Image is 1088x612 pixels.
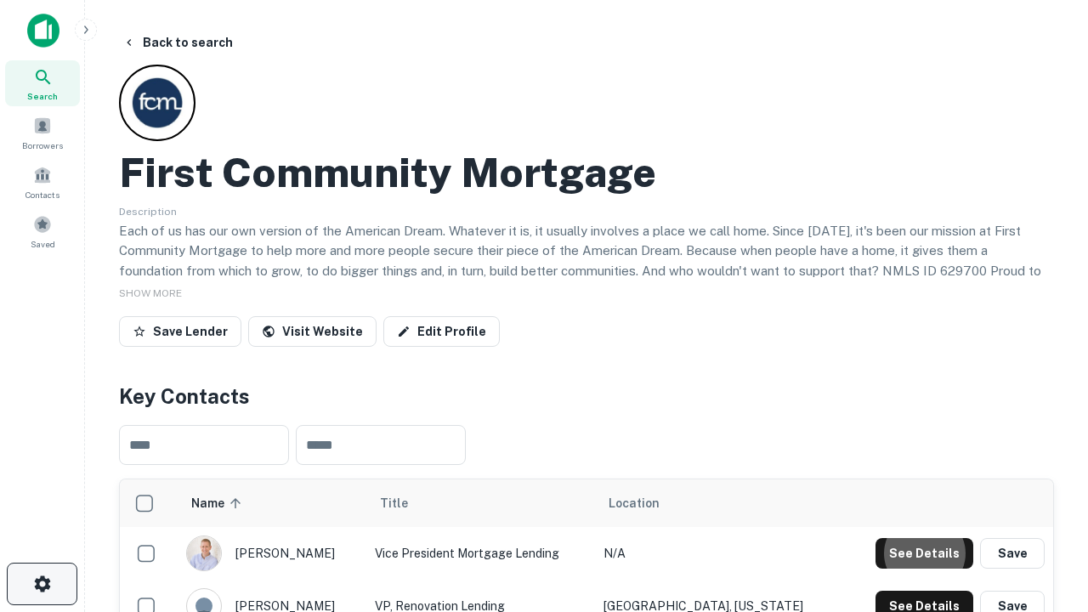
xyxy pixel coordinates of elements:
[980,538,1045,569] button: Save
[366,527,595,580] td: Vice President Mortgage Lending
[5,60,80,106] a: Search
[609,493,660,513] span: Location
[5,208,80,254] a: Saved
[116,27,240,58] button: Back to search
[178,479,366,527] th: Name
[186,535,358,571] div: [PERSON_NAME]
[191,493,246,513] span: Name
[248,316,377,347] a: Visit Website
[119,221,1054,301] p: Each of us has our own version of the American Dream. Whatever it is, it usually involves a place...
[5,110,80,156] a: Borrowers
[31,237,55,251] span: Saved
[22,139,63,152] span: Borrowers
[119,287,182,299] span: SHOW MORE
[595,527,841,580] td: N/A
[380,493,430,513] span: Title
[27,89,58,103] span: Search
[875,538,973,569] button: See Details
[366,479,595,527] th: Title
[119,148,656,197] h2: First Community Mortgage
[25,188,59,201] span: Contacts
[27,14,59,48] img: capitalize-icon.png
[5,159,80,205] a: Contacts
[595,479,841,527] th: Location
[383,316,500,347] a: Edit Profile
[119,316,241,347] button: Save Lender
[187,536,221,570] img: 1520878720083
[119,206,177,218] span: Description
[119,381,1054,411] h4: Key Contacts
[1003,476,1088,558] iframe: Chat Widget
